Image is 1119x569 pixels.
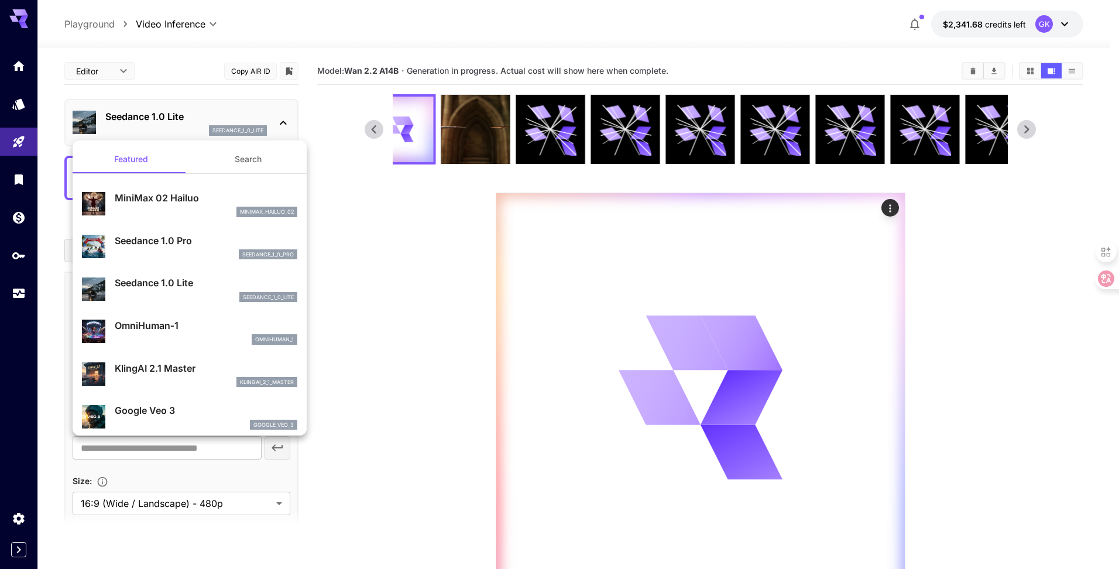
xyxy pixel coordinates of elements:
[115,318,297,333] p: OmniHuman‑1
[255,335,294,344] p: omnihuman_1
[243,293,294,301] p: seedance_1_0_lite
[82,357,297,392] div: KlingAI 2.1 Masterklingai_2_1_master
[115,276,297,290] p: Seedance 1.0 Lite
[82,399,297,434] div: Google Veo 3google_veo_3
[115,191,297,205] p: MiniMax 02 Hailuo
[73,145,190,173] button: Featured
[240,378,294,386] p: klingai_2_1_master
[190,145,307,173] button: Search
[253,421,294,429] p: google_veo_3
[240,208,294,216] p: minimax_hailuo_02
[82,314,297,349] div: OmniHuman‑1omnihuman_1
[115,403,297,417] p: Google Veo 3
[82,271,297,307] div: Seedance 1.0 Liteseedance_1_0_lite
[82,186,297,222] div: MiniMax 02 Hailuominimax_hailuo_02
[115,234,297,248] p: Seedance 1.0 Pro
[82,229,297,265] div: Seedance 1.0 Proseedance_1_0_pro
[115,361,297,375] p: KlingAI 2.1 Master
[242,251,294,259] p: seedance_1_0_pro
